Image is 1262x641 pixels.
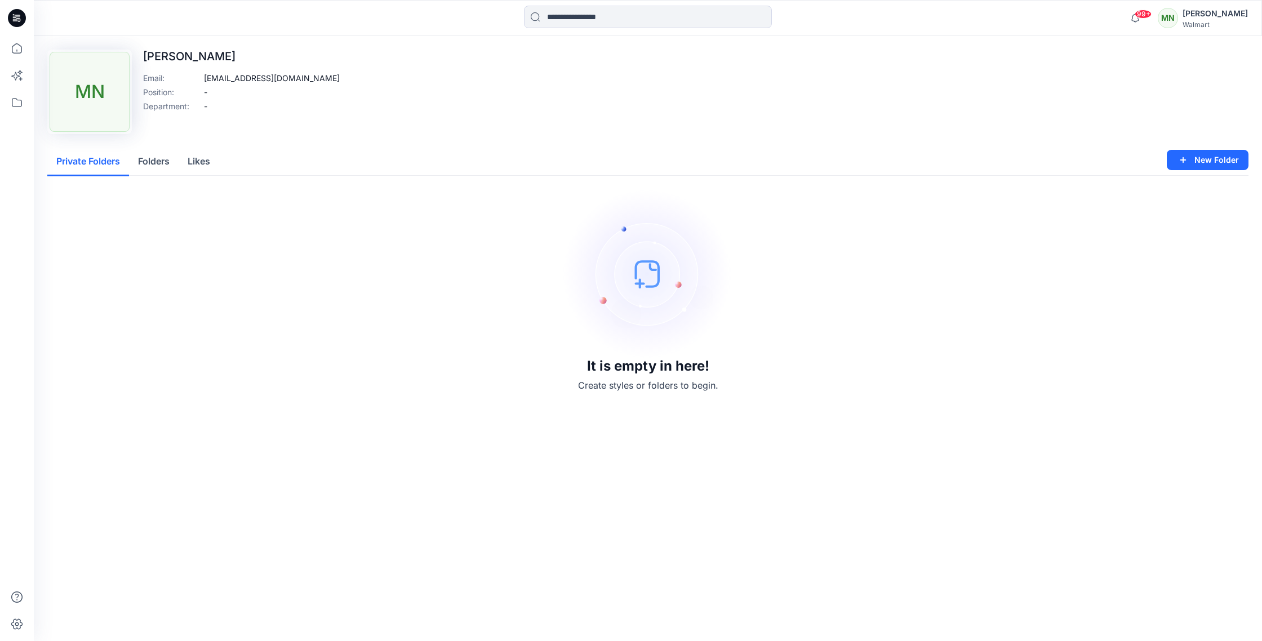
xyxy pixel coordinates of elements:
button: New Folder [1167,150,1248,170]
span: 99+ [1135,10,1152,19]
h3: It is empty in here! [587,358,709,374]
p: Email : [143,72,199,84]
button: Folders [129,148,179,176]
div: MN [1158,8,1178,28]
img: empty-state-image.svg [563,189,732,358]
button: Likes [179,148,219,176]
p: Create styles or folders to begin. [578,379,718,392]
button: Private Folders [47,148,129,176]
div: Walmart [1183,20,1248,29]
p: [EMAIL_ADDRESS][DOMAIN_NAME] [204,72,340,84]
p: Department : [143,100,199,112]
p: - [204,100,207,112]
p: [PERSON_NAME] [143,50,340,63]
p: - [204,86,207,98]
p: Position : [143,86,199,98]
div: MN [50,52,130,132]
div: [PERSON_NAME] [1183,7,1248,20]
